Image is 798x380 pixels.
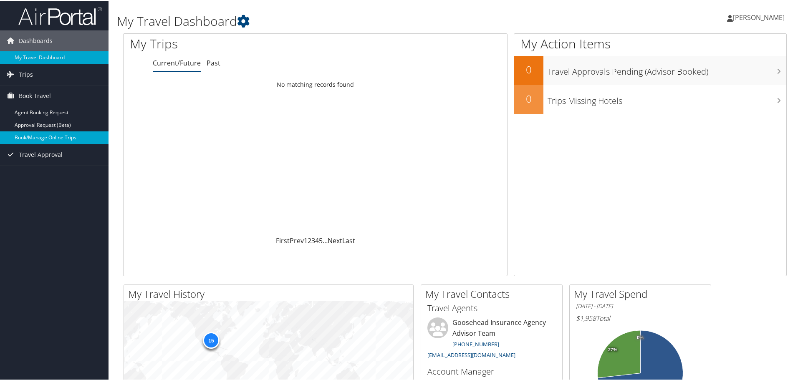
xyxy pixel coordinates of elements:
[608,347,617,352] tspan: 27%
[19,30,53,50] span: Dashboards
[576,313,596,322] span: $1,958
[576,302,705,310] h6: [DATE] - [DATE]
[514,34,786,52] h1: My Action Items
[514,91,543,105] h2: 0
[328,235,342,244] a: Next
[19,85,51,106] span: Book Travel
[323,235,328,244] span: …
[427,350,515,358] a: [EMAIL_ADDRESS][DOMAIN_NAME]
[574,286,711,300] h2: My Travel Spend
[304,235,308,244] a: 1
[19,63,33,84] span: Trips
[130,34,341,52] h1: My Trips
[153,58,201,67] a: Current/Future
[308,235,311,244] a: 2
[427,365,556,377] h3: Account Manager
[727,4,793,29] a: [PERSON_NAME]
[548,61,786,77] h3: Travel Approvals Pending (Advisor Booked)
[117,12,568,29] h1: My Travel Dashboard
[128,286,413,300] h2: My Travel History
[548,90,786,106] h3: Trips Missing Hotels
[423,317,560,361] li: Goosehead Insurance Agency Advisor Team
[427,302,556,313] h3: Travel Agents
[18,5,102,25] img: airportal-logo.png
[319,235,323,244] a: 5
[637,335,644,340] tspan: 0%
[514,84,786,113] a: 0Trips Missing Hotels
[276,235,290,244] a: First
[19,143,63,164] span: Travel Approval
[452,340,499,347] a: [PHONE_NUMBER]
[203,331,220,348] div: 15
[290,235,304,244] a: Prev
[425,286,562,300] h2: My Travel Contacts
[733,12,785,21] span: [PERSON_NAME]
[576,313,705,322] h6: Total
[315,235,319,244] a: 4
[514,55,786,84] a: 0Travel Approvals Pending (Advisor Booked)
[514,62,543,76] h2: 0
[207,58,220,67] a: Past
[342,235,355,244] a: Last
[124,76,507,91] td: No matching records found
[311,235,315,244] a: 3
